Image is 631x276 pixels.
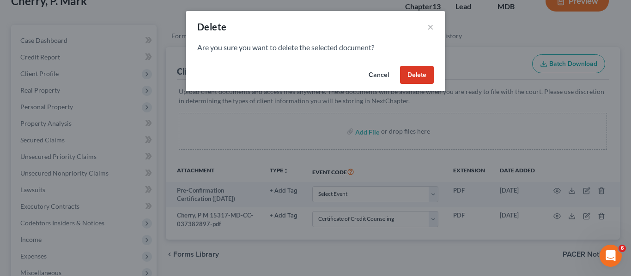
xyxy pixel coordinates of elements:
[361,66,396,84] button: Cancel
[400,66,434,84] button: Delete
[427,21,434,32] button: ×
[600,245,622,267] iframe: Intercom live chat
[197,20,226,33] div: Delete
[197,42,434,53] p: Are you sure you want to delete the selected document?
[619,245,626,252] span: 6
